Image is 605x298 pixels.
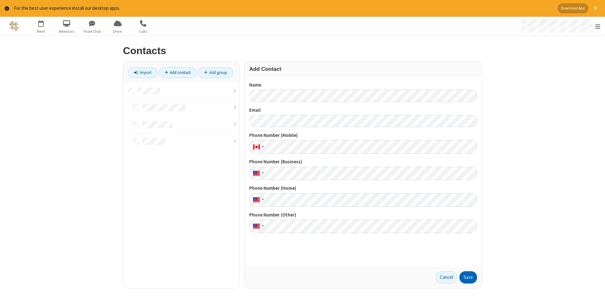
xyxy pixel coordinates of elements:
[249,140,266,154] div: Canada: + 1
[80,29,104,34] span: Team Chat
[14,5,553,12] div: For the best user experience install our desktop apps.
[198,67,233,78] a: Add group
[249,211,477,219] label: Phone Number (Other)
[249,185,477,192] label: Phone Number (Home)
[436,271,457,284] a: Cancel
[128,67,158,78] a: Import
[249,132,477,139] label: Phone Number (Mobile)
[29,29,53,34] span: Meet
[249,158,477,166] label: Phone Number (Business)
[558,3,588,13] button: Download App
[55,29,78,34] span: Webinars
[249,82,477,89] label: Name
[123,45,482,56] h2: Contacts
[249,66,477,72] h3: Add Contact
[249,167,266,180] div: United States: + 1
[249,107,477,114] label: Email
[591,3,600,13] button: Close alert
[2,17,26,36] button: Logo
[249,220,266,233] div: United States: + 1
[516,17,605,36] div: Open menu
[459,271,477,284] button: Save
[159,67,197,78] a: Add contact
[131,29,155,34] span: Calls
[9,21,19,31] img: QA Selenium DO NOT DELETE OR CHANGE
[106,29,130,34] span: Drive
[249,193,266,207] div: United States: + 1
